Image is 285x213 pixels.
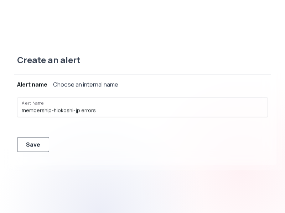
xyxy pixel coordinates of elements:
div: Choose an internal name [53,80,118,89]
input: Alert Name [22,107,263,114]
div: Alert name [17,80,47,89]
div: Alert nameChoose an internal name [17,94,268,134]
label: Alert Name [22,100,47,106]
button: Save [17,137,49,152]
div: Save [26,140,40,149]
button: Alert nameChoose an internal name [17,74,268,94]
div: Create an alert [14,54,271,74]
